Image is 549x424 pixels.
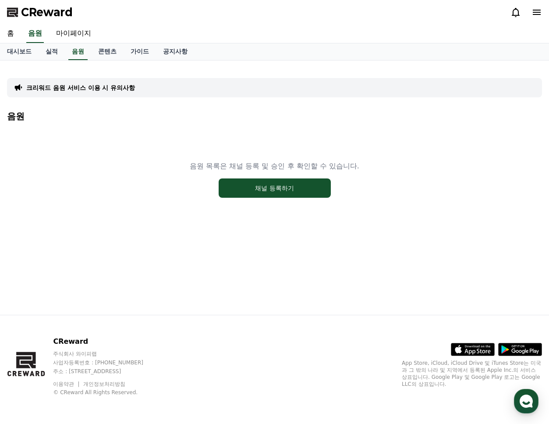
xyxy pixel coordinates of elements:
[26,25,44,43] a: 음원
[91,43,124,60] a: 콘텐츠
[135,291,146,298] span: 설정
[53,389,160,396] p: © CReward All Rights Reserved.
[156,43,195,60] a: 공지사항
[3,278,58,300] a: 홈
[402,360,542,388] p: App Store, iCloud, iCloud Drive 및 iTunes Store는 미국과 그 밖의 나라 및 지역에서 등록된 Apple Inc.의 서비스 상표입니다. Goo...
[83,381,125,387] a: 개인정보처리방침
[58,278,113,300] a: 대화
[39,43,65,60] a: 실적
[53,359,160,366] p: 사업자등록번호 : [PHONE_NUMBER]
[113,278,168,300] a: 설정
[53,350,160,357] p: 주식회사 와이피랩
[124,43,156,60] a: 가이드
[21,5,73,19] span: CReward
[49,25,98,43] a: 마이페이지
[53,336,160,347] p: CReward
[53,381,81,387] a: 이용약관
[7,5,73,19] a: CReward
[28,291,33,298] span: 홈
[53,368,160,375] p: 주소 : [STREET_ADDRESS]
[26,83,135,92] a: 크리워드 음원 서비스 이용 시 유의사항
[68,43,88,60] a: 음원
[219,178,331,198] button: 채널 등록하기
[7,111,542,121] h4: 음원
[190,161,359,171] p: 음원 목록은 채널 등록 및 승인 후 확인할 수 있습니다.
[80,292,91,299] span: 대화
